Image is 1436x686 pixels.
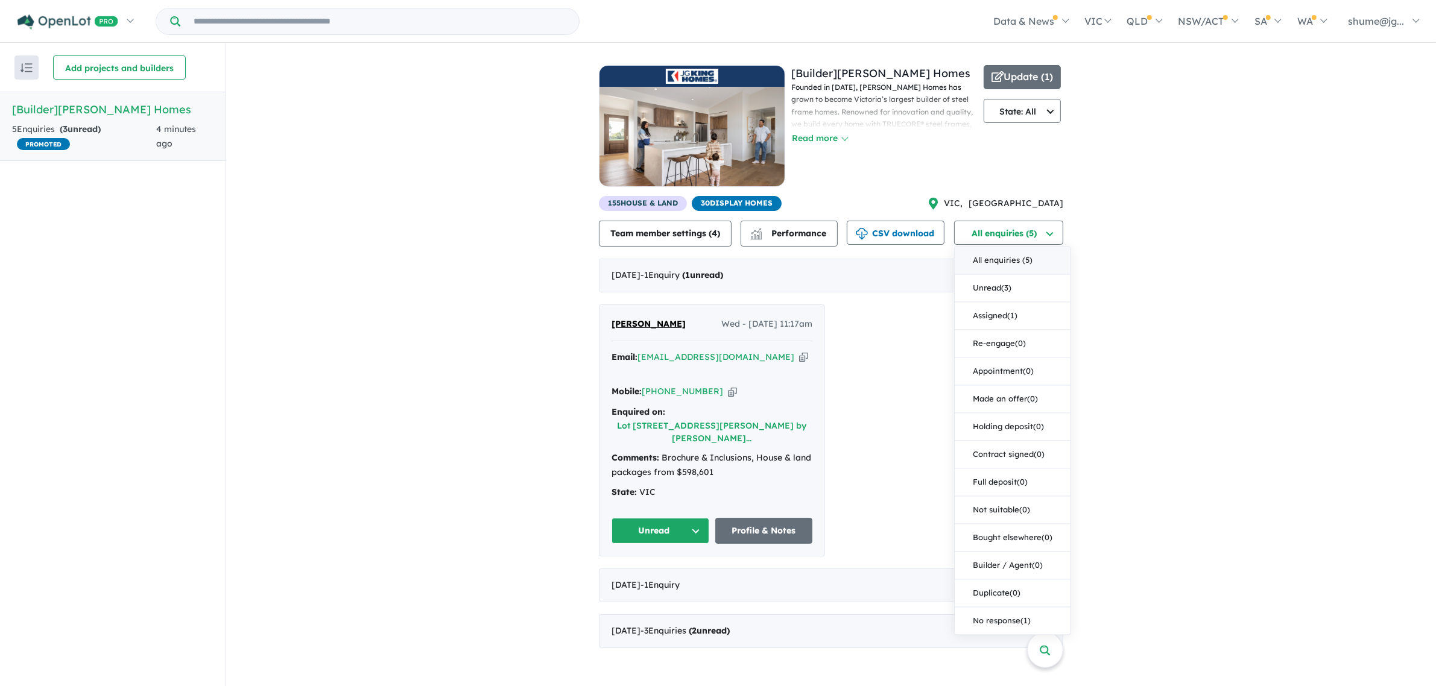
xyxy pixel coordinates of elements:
[944,197,963,211] span: VIC ,
[791,131,848,145] button: Read more
[712,228,717,239] span: 4
[984,99,1061,123] button: State: All
[666,69,719,84] img: JG King Homes
[741,221,838,247] button: Performance
[599,87,785,186] img: JG King Homes
[799,351,808,363] button: Copy
[63,124,68,134] span: 3
[955,414,1071,441] button: Holding deposit(0)
[612,318,686,329] span: [PERSON_NAME]
[682,269,723,280] strong: ( unread)
[641,269,723,280] span: - 1 Enquir y
[955,303,1071,330] button: Assigned(1)
[969,197,1063,211] span: [GEOGRAPHIC_DATA]
[612,451,812,480] div: Brochure & Inclusions, House & land packages from $598,601
[954,247,1071,635] div: All enquiries (5)
[612,351,637,362] strong: Email:
[183,8,577,34] input: Try estate name, suburb, builder or developer
[599,259,1063,292] div: [DATE]
[955,497,1071,524] button: Not suitable(0)
[715,518,813,544] a: Profile & Notes
[599,614,1063,648] div: [DATE]
[955,441,1071,469] button: Contract signed(0)
[955,358,1071,386] button: Appointment(0)
[17,14,118,30] img: Openlot PRO Logo White
[856,228,868,240] img: download icon
[954,221,1063,245] button: All enquiries (5)
[955,580,1071,608] button: Duplicate(0)
[641,625,730,636] span: - 3 Enquir ies
[955,469,1071,497] button: Full deposit(0)
[692,625,697,636] span: 2
[751,228,762,234] img: line-chart.svg
[847,221,944,245] button: CSV download
[12,122,156,151] div: 5 Enquir ies
[21,63,33,72] img: sort.svg
[618,420,807,444] a: Lot [STREET_ADDRESS][PERSON_NAME] by [PERSON_NAME]...
[612,420,812,445] button: Lot [STREET_ADDRESS][PERSON_NAME] by [PERSON_NAME]...
[750,231,762,239] img: bar-chart.svg
[728,385,737,398] button: Copy
[955,552,1071,580] button: Builder / Agent(0)
[599,196,687,211] span: 155 House & Land
[599,568,1063,602] div: [DATE]
[612,452,659,463] strong: Comments:
[612,317,686,332] a: [PERSON_NAME]
[53,55,186,80] button: Add projects and builders
[955,386,1071,414] button: Made an offer(0)
[156,124,196,149] span: 4 minutes ago
[984,65,1061,89] button: Update (1)
[612,485,812,500] div: VIC
[955,524,1071,552] button: Bought elsewhere(0)
[721,317,812,332] span: Wed - [DATE] 11:17am
[791,81,978,266] p: Founded in [DATE], [PERSON_NAME] Homes has grown to become Victoria’s largest builder of steel fr...
[612,406,665,417] strong: Enquired on:
[612,386,642,397] strong: Mobile:
[637,351,794,362] a: [EMAIL_ADDRESS][DOMAIN_NAME]
[642,386,723,397] a: [PHONE_NUMBER]
[599,221,732,247] button: Team member settings (4)
[689,625,730,636] strong: ( unread)
[955,275,1071,303] button: Unread(3)
[641,579,680,590] span: - 1 Enquir y
[752,228,826,239] span: Performance
[612,486,637,497] strong: State:
[692,196,782,211] span: 30 Display Homes
[12,101,214,118] h5: [Builder] [PERSON_NAME] Homes
[599,65,785,196] a: JG King HomesJG King Homes
[791,66,970,80] a: [Builder][PERSON_NAME] Homes
[685,269,690,280] span: 1
[17,138,70,150] span: PROMOTED
[60,124,101,134] strong: ( unread)
[1348,15,1404,27] span: shume@jg...
[955,330,1071,358] button: Re-engage(0)
[612,518,709,544] button: Unread
[955,608,1071,635] button: No response(1)
[955,247,1071,275] button: All enquiries (5)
